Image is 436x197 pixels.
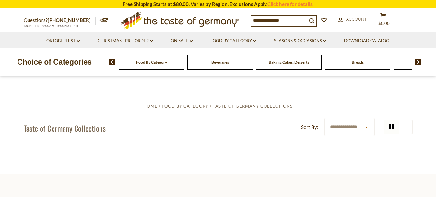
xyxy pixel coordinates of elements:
a: Download Catalog [344,37,389,44]
img: next arrow [415,59,421,65]
h1: Taste of Germany Collections [24,123,106,133]
a: On Sale [171,37,193,44]
a: Beverages [211,60,229,65]
span: $0.00 [378,21,390,26]
a: Food By Category [136,60,167,65]
a: Click here for details. [267,1,313,7]
a: Christmas - PRE-ORDER [98,37,153,44]
a: Oktoberfest [46,37,80,44]
a: Food By Category [162,104,208,109]
a: Home [143,104,158,109]
label: Sort By: [301,123,318,131]
button: $0.00 [374,13,393,29]
span: MON - FRI, 9:00AM - 5:00PM (EST) [24,24,79,28]
img: previous arrow [109,59,115,65]
a: Account [338,16,367,23]
a: [PHONE_NUMBER] [48,17,91,23]
a: Baking, Cakes, Desserts [269,60,309,65]
a: Seasons & Occasions [274,37,326,44]
a: Taste of Germany Collections [213,104,293,109]
span: Account [346,17,367,22]
a: Breads [352,60,364,65]
a: Food By Category [210,37,256,44]
p: Questions? [24,16,96,25]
